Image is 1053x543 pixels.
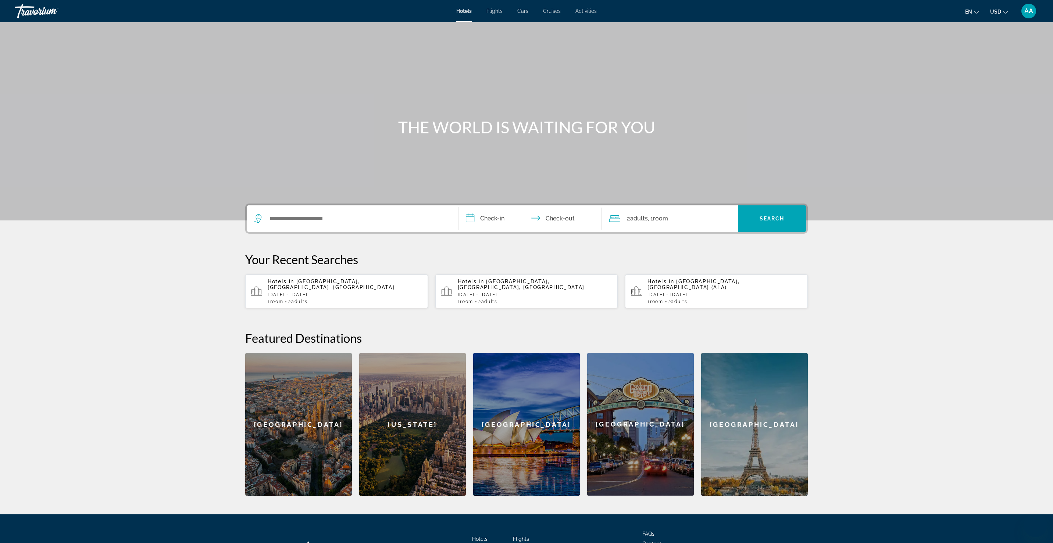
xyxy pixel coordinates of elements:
span: Adults [291,299,307,304]
button: Change language [965,6,979,17]
a: Flights [486,8,503,14]
span: 1 [458,299,473,304]
button: Hotels in [GEOGRAPHIC_DATA], [GEOGRAPHIC_DATA], [GEOGRAPHIC_DATA][DATE] - [DATE]1Room2Adults [435,274,618,309]
div: Search widget [247,205,806,232]
span: USD [990,9,1001,15]
span: 1 [268,299,283,304]
span: 2 [288,299,307,304]
a: [US_STATE] [359,353,466,496]
span: Adults [671,299,687,304]
a: Travorium [15,1,88,21]
a: Cars [517,8,528,14]
button: Hotels in [GEOGRAPHIC_DATA], [GEOGRAPHIC_DATA] (ALA)[DATE] - [DATE]1Room2Adults [625,274,808,309]
span: AA [1024,7,1033,15]
a: [GEOGRAPHIC_DATA] [245,353,352,496]
button: Travelers: 2 adults, 0 children [602,205,738,232]
span: Adults [481,299,497,304]
span: Hotels in [268,278,294,284]
a: FAQs [642,531,654,537]
span: Room [650,299,663,304]
span: Room [460,299,473,304]
span: en [965,9,972,15]
p: Your Recent Searches [245,252,808,267]
span: [GEOGRAPHIC_DATA], [GEOGRAPHIC_DATA], [GEOGRAPHIC_DATA] [268,278,395,290]
h2: Featured Destinations [245,331,808,345]
a: [GEOGRAPHIC_DATA] [587,353,694,496]
button: Hotels in [GEOGRAPHIC_DATA], [GEOGRAPHIC_DATA], [GEOGRAPHIC_DATA][DATE] - [DATE]1Room2Adults [245,274,428,309]
span: Hotels in [647,278,674,284]
span: Room [270,299,283,304]
span: Search [760,216,785,222]
span: 2 [668,299,688,304]
span: Hotels in [458,278,484,284]
p: [DATE] - [DATE] [268,292,422,297]
a: Activities [575,8,597,14]
a: [GEOGRAPHIC_DATA] [473,353,580,496]
p: [DATE] - [DATE] [458,292,612,297]
span: 2 [627,213,648,224]
iframe: Button to launch messaging window [1024,514,1047,537]
span: , 1 [648,213,668,224]
span: 1 [647,299,663,304]
a: Hotels [472,536,488,542]
h1: THE WORLD IS WAITING FOR YOU [389,118,664,137]
span: [GEOGRAPHIC_DATA], [GEOGRAPHIC_DATA], [GEOGRAPHIC_DATA] [458,278,585,290]
span: 2 [478,299,497,304]
p: [DATE] - [DATE] [647,292,802,297]
a: Hotels [456,8,472,14]
button: Change currency [990,6,1008,17]
a: [GEOGRAPHIC_DATA] [701,353,808,496]
span: [GEOGRAPHIC_DATA], [GEOGRAPHIC_DATA] (ALA) [647,278,739,290]
a: Cruises [543,8,561,14]
button: Search [738,205,806,232]
button: Check in and out dates [458,205,602,232]
span: Room [653,215,668,222]
span: Adults [630,215,648,222]
button: User Menu [1019,3,1038,19]
a: Flights [513,536,529,542]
